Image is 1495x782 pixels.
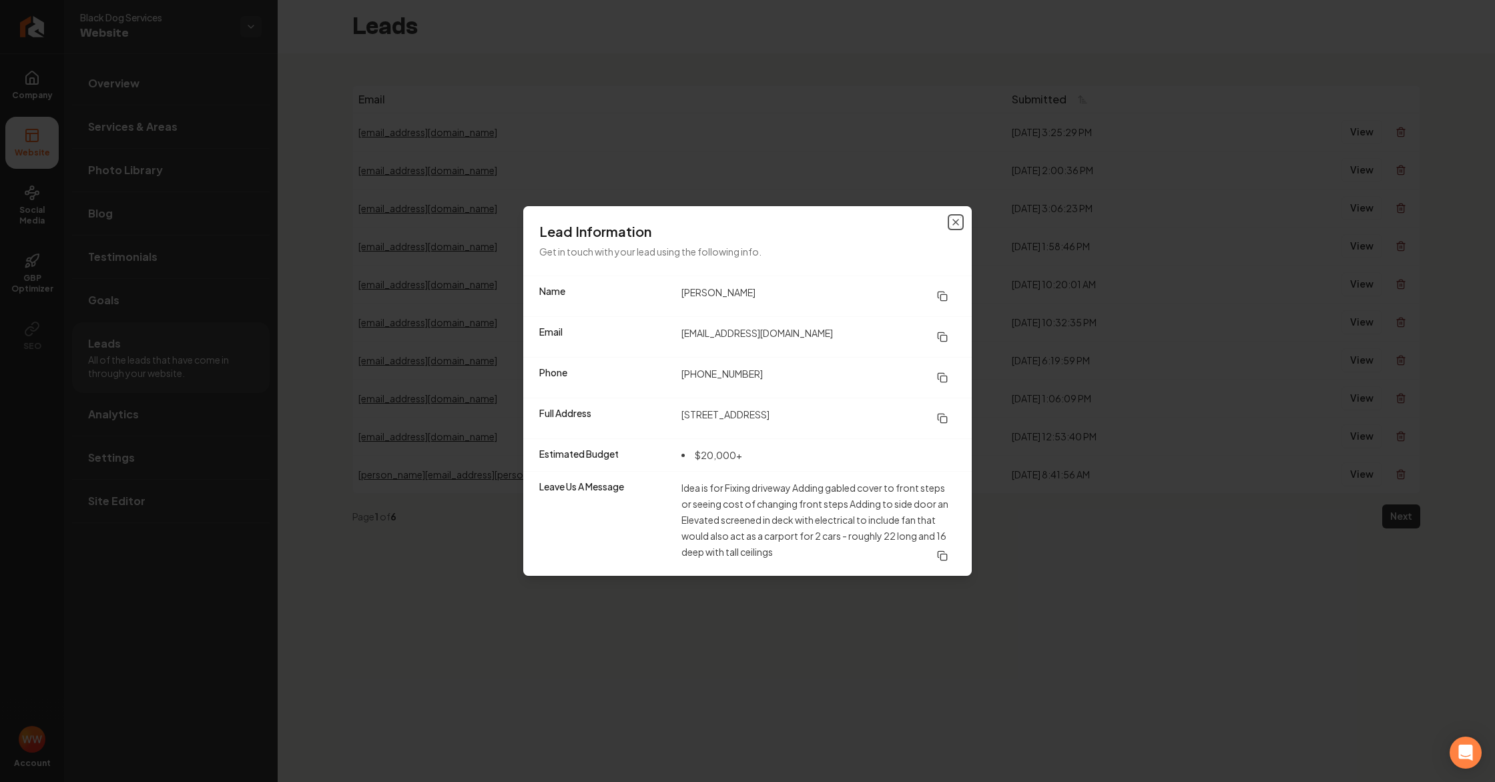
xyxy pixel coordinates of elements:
dd: [PERSON_NAME] [681,284,956,308]
dt: Phone [539,366,671,390]
li: $20,000+ [681,447,742,463]
dt: Email [539,325,671,349]
dd: [STREET_ADDRESS] [681,406,956,430]
dt: Estimated Budget [539,447,671,463]
dt: Full Address [539,406,671,430]
p: Get in touch with your lead using the following info. [539,244,956,260]
dt: Leave Us A Message [539,480,671,568]
dd: [EMAIL_ADDRESS][DOMAIN_NAME] [681,325,956,349]
dd: Idea is for Fixing driveway Adding gabled cover to front steps or seeing cost of changing front s... [681,480,956,568]
dt: Name [539,284,671,308]
dd: [PHONE_NUMBER] [681,366,956,390]
h3: Lead Information [539,222,956,241]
